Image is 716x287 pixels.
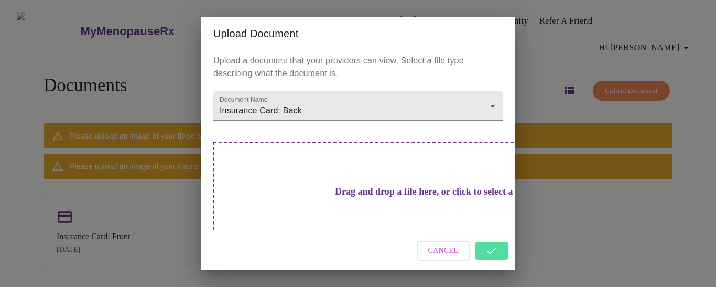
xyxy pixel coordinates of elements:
h3: Drag and drop a file here, or click to select a file [287,186,576,197]
div: Insurance Card: Back [213,91,503,121]
button: Cancel [417,241,470,261]
p: Upload a document that your providers can view. Select a file type describing what the document is. [213,55,503,80]
h2: Upload Document [213,25,503,42]
span: Cancel [428,245,459,258]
